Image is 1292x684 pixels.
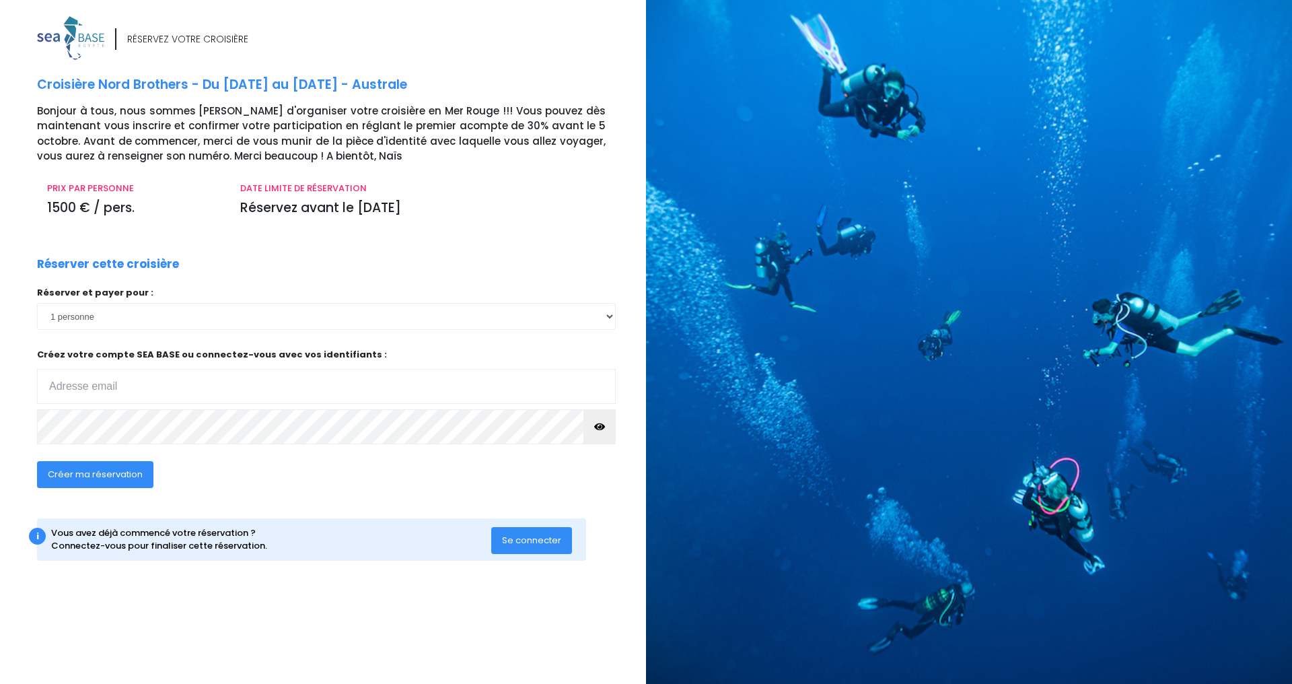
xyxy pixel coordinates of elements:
p: PRIX PAR PERSONNE [47,182,220,195]
p: Créez votre compte SEA BASE ou connectez-vous avec vos identifiants : [37,348,616,404]
button: Créer ma réservation [37,461,153,488]
p: Bonjour à tous, nous sommes [PERSON_NAME] d'organiser votre croisière en Mer Rouge !!! Vous pouve... [37,104,636,164]
p: DATE LIMITE DE RÉSERVATION [240,182,606,195]
div: i [29,528,46,545]
img: logo_color1.png [37,16,104,60]
a: Se connecter [491,534,572,545]
div: Vous avez déjà commencé votre réservation ? Connectez-vous pour finaliser cette réservation. [51,526,492,553]
p: Réservez avant le [DATE] [240,199,606,218]
span: Créer ma réservation [48,468,143,481]
p: Croisière Nord Brothers - Du [DATE] au [DATE] - Australe [37,75,636,95]
p: 1500 € / pers. [47,199,220,218]
div: RÉSERVEZ VOTRE CROISIÈRE [127,32,248,46]
input: Adresse email [37,369,616,404]
button: Se connecter [491,527,572,554]
p: Réserver et payer pour : [37,286,616,300]
p: Réserver cette croisière [37,256,179,273]
span: Se connecter [502,534,561,547]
